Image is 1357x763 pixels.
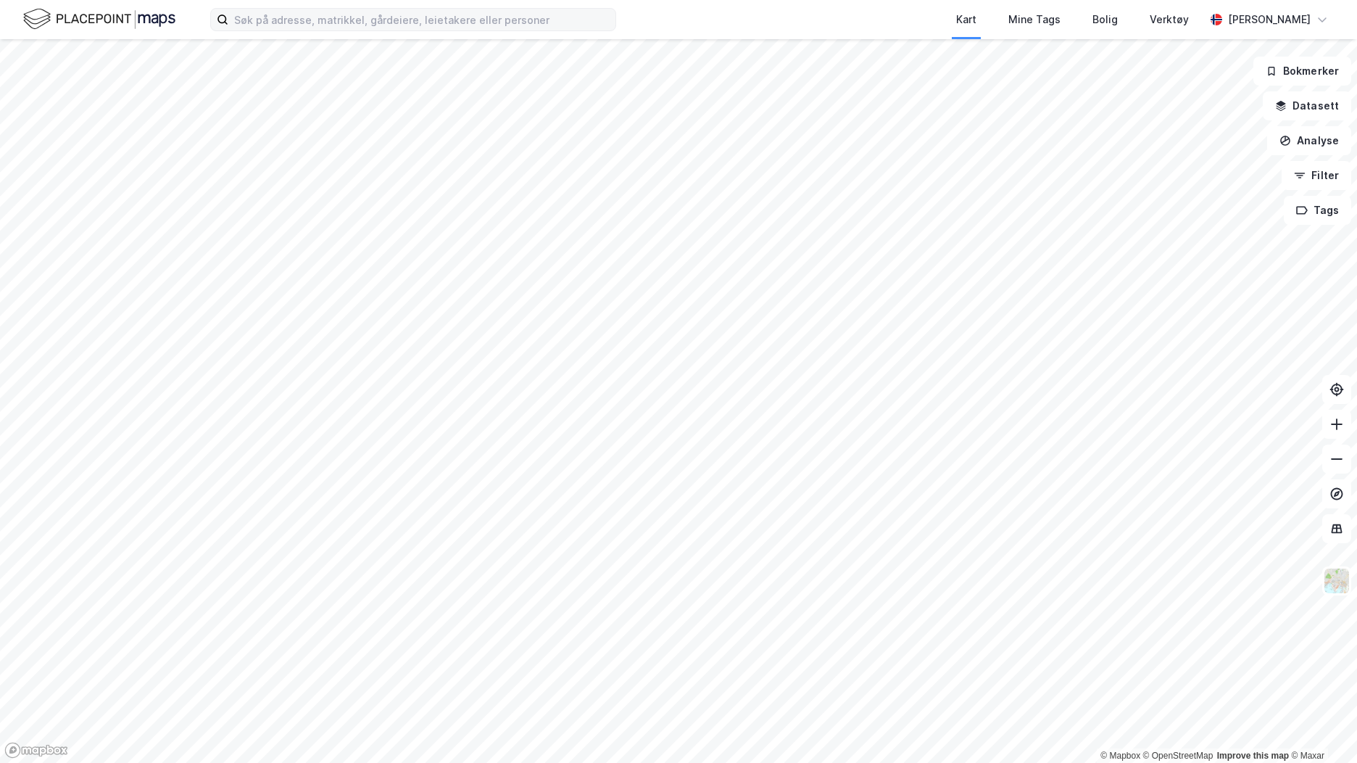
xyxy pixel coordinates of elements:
[1263,91,1351,120] button: Datasett
[1092,11,1118,28] div: Bolig
[1150,11,1189,28] div: Verktøy
[23,7,175,32] img: logo.f888ab2527a4732fd821a326f86c7f29.svg
[1100,751,1140,761] a: Mapbox
[1284,196,1351,225] button: Tags
[4,742,68,759] a: Mapbox homepage
[228,9,615,30] input: Søk på adresse, matrikkel, gårdeiere, leietakere eller personer
[1267,126,1351,155] button: Analyse
[1253,57,1351,86] button: Bokmerker
[1285,693,1357,763] div: Kontrollprogram for chat
[1217,751,1289,761] a: Improve this map
[1228,11,1311,28] div: [PERSON_NAME]
[1143,751,1213,761] a: OpenStreetMap
[1282,161,1351,190] button: Filter
[1285,693,1357,763] iframe: Chat Widget
[956,11,976,28] div: Kart
[1008,11,1061,28] div: Mine Tags
[1323,567,1350,595] img: Z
